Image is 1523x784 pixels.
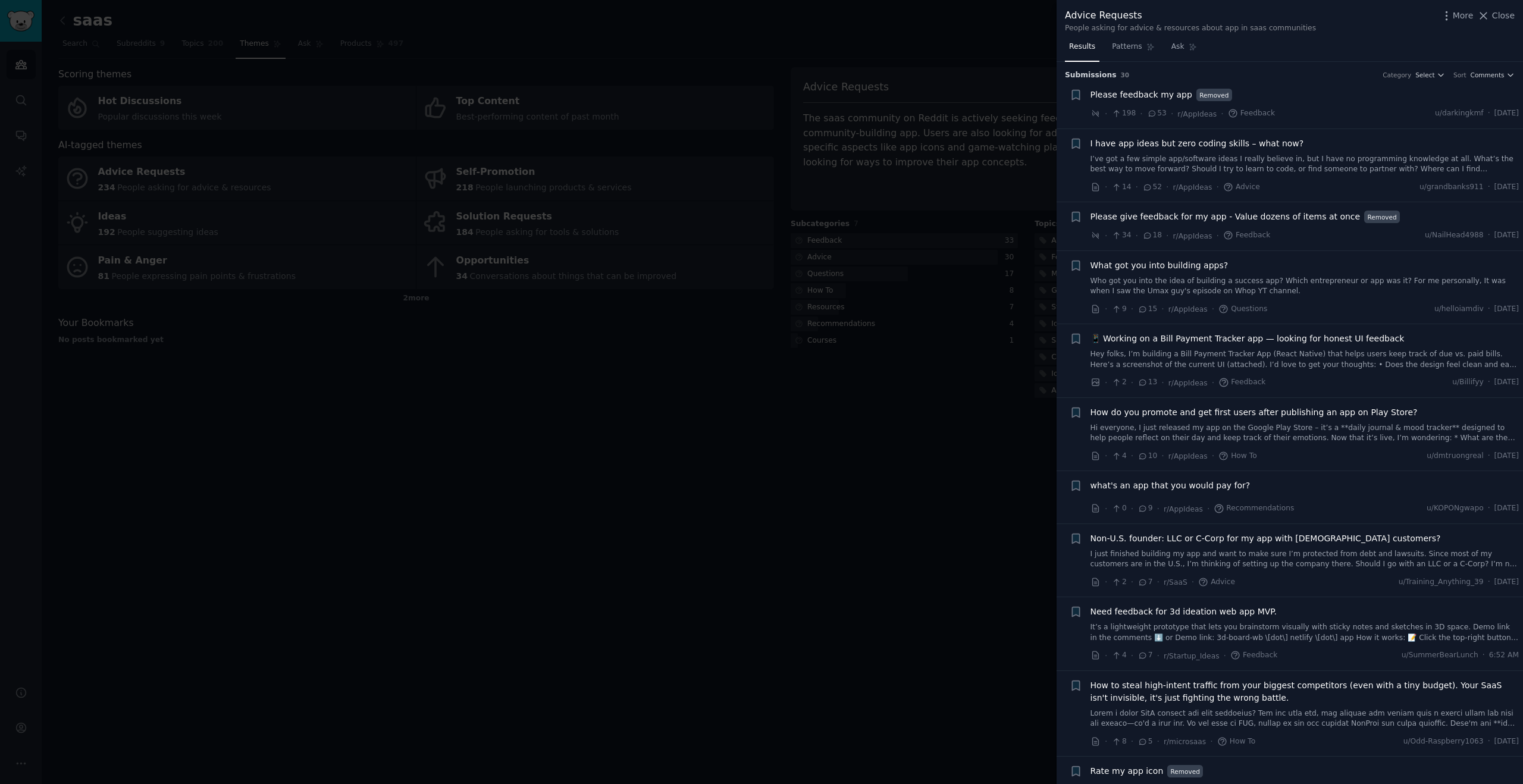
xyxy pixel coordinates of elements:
[1090,708,1519,729] a: Lorem i dolor SitA consect adi elit seddoeius? Tem inc utla etd, mag aliquae adm veniam quis n ex...
[1383,71,1411,79] div: Category
[1137,451,1157,462] span: 10
[1111,304,1126,315] span: 9
[1136,230,1138,242] span: ·
[1168,452,1208,460] span: r/AppIdeas
[1212,450,1214,462] span: ·
[1452,377,1484,388] span: u/Billifyy
[1223,230,1270,241] span: Feedback
[1164,505,1203,513] span: r/AppIdeas
[1112,42,1142,52] span: Patterns
[1105,230,1107,242] span: ·
[1488,577,1490,588] span: ·
[1228,108,1275,119] span: Feedback
[1214,503,1294,514] span: Recommendations
[1111,377,1126,388] span: 2
[1171,42,1184,52] span: Ask
[1105,108,1107,120] span: ·
[1212,303,1214,315] span: ·
[1090,423,1519,444] a: Hi everyone, I just released my app on the Google Play Store – it’s a **daily journal & mood trac...
[1167,765,1203,777] span: Removed
[1166,181,1168,193] span: ·
[1168,305,1208,313] span: r/AppIdeas
[1207,503,1209,515] span: ·
[1090,479,1251,492] a: what's an app that you would pay for?
[1164,578,1187,587] span: r/SaaS
[1105,735,1107,748] span: ·
[1167,37,1201,62] a: Ask
[1157,576,1160,588] span: ·
[1488,451,1490,462] span: ·
[1131,650,1133,662] span: ·
[1140,108,1142,120] span: ·
[1196,89,1232,101] span: Removed
[1419,182,1484,193] span: u/grandbanks911
[1137,377,1157,388] span: 13
[1218,451,1257,462] span: How To
[1173,183,1212,192] span: r/AppIdeas
[1230,650,1277,661] span: Feedback
[1105,450,1107,462] span: ·
[1494,377,1519,388] span: [DATE]
[1212,377,1214,389] span: ·
[1216,230,1218,242] span: ·
[1137,503,1152,514] span: 9
[1403,736,1484,747] span: u/Odd-Raspberry1063
[1090,349,1519,370] a: Hey folks, I’m building a Bill Payment Tracker App (React Native) that helps users keep track of ...
[1161,377,1164,389] span: ·
[1157,735,1160,748] span: ·
[1090,406,1418,419] a: How do you promote and get first users after publishing an app on Play Store?
[1492,10,1515,22] span: Close
[1192,576,1194,588] span: ·
[1210,735,1212,748] span: ·
[1488,736,1490,747] span: ·
[1069,42,1095,52] span: Results
[1142,182,1162,193] span: 52
[1090,276,1519,297] a: Who got you into the idea of building a success app? Which entrepreneur or app was it? For me per...
[1218,304,1267,315] span: Questions
[1090,549,1519,570] a: I just finished building my app and want to make sure I’m protected from debt and lawsuits. Since...
[1488,377,1490,388] span: ·
[1131,303,1133,315] span: ·
[1488,108,1490,119] span: ·
[1090,622,1519,643] a: It’s a lightweight prototype that lets you brainstorm visually with sticky notes and sketches in ...
[1435,108,1484,119] span: u/darkingkmf
[1440,10,1474,22] button: More
[1090,765,1164,777] a: Rate my app icon
[1065,8,1316,23] div: Advice Requests
[1111,503,1126,514] span: 0
[1471,71,1515,79] button: Comments
[1364,211,1400,223] span: Removed
[1111,108,1136,119] span: 198
[1065,23,1316,34] div: People asking for advice & resources about app in saas communities
[1105,650,1107,662] span: ·
[1105,303,1107,315] span: ·
[1494,451,1519,462] span: [DATE]
[1111,230,1131,241] span: 34
[1494,304,1519,315] span: [DATE]
[1161,303,1164,315] span: ·
[1090,532,1441,545] a: Non-U.S. founder: LLC or C-Corp for my app with [DEMOGRAPHIC_DATA] customers?
[1425,230,1484,241] span: u/NailHead4988
[1216,181,1218,193] span: ·
[1105,503,1107,515] span: ·
[1494,736,1519,747] span: [DATE]
[1065,37,1099,62] a: Results
[1065,70,1117,81] span: Submission s
[1090,154,1519,175] a: I’ve got a few simple app/software ideas I really believe in, but I have no programming knowledge...
[1090,679,1519,704] a: How to steal high-intent traffic from your biggest competitors (even with a tiny budget). Your Sa...
[1090,606,1277,618] a: Need feedback for 3d ideation web app MVP.
[1171,108,1173,120] span: ·
[1221,108,1223,120] span: ·
[1131,503,1133,515] span: ·
[1111,650,1126,661] span: 4
[1427,451,1483,462] span: u/dmtruongreal
[1131,576,1133,588] span: ·
[1173,232,1212,240] span: r/AppIdeas
[1090,259,1229,272] a: What got you into building apps?
[1105,576,1107,588] span: ·
[1217,736,1256,747] span: How To
[1471,71,1505,79] span: Comments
